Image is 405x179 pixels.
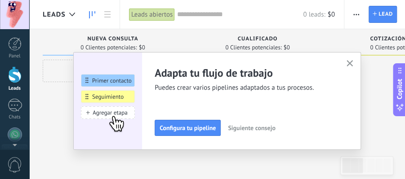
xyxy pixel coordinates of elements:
[284,45,290,50] span: $0
[100,6,115,23] a: Lista
[238,36,278,42] span: Cualificado
[395,79,404,99] span: Copilot
[378,6,393,22] span: Lead
[160,125,216,131] span: Configura tu pipeline
[328,10,335,19] span: $0
[47,36,178,44] div: Nueva consulta
[2,114,28,120] div: Chats
[155,83,335,92] span: Puedes crear varios pipelines adaptados a tus procesos.
[43,60,183,82] div: Lead rápido
[225,45,281,50] span: 0 Clientes potenciales:
[155,66,335,80] h2: Adapta tu flujo de trabajo
[129,8,175,21] div: Leads abiertos
[43,10,66,19] span: Leads
[80,45,137,50] span: 0 Clientes potenciales:
[350,6,363,23] button: Más
[139,45,145,50] span: $0
[303,10,325,19] span: 0 leads:
[224,121,279,135] button: Siguiente consejo
[85,6,100,23] a: Leads
[2,53,28,59] div: Panel
[87,36,138,42] span: Nueva consulta
[228,125,275,131] span: Siguiente consejo
[192,36,323,44] div: Cualificado
[155,120,221,136] button: Configura tu pipeline
[2,86,28,92] div: Leads
[369,6,397,23] a: Lead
